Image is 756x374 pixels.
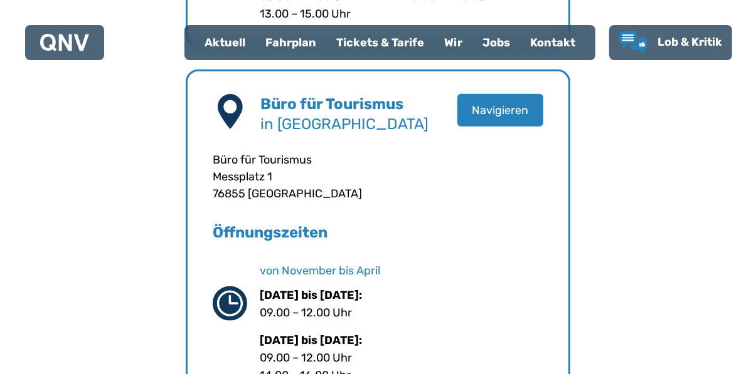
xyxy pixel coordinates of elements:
[260,95,403,113] b: Büro für Tourismus
[40,30,89,55] a: QNV Logo
[472,26,520,59] a: Jobs
[658,35,722,49] span: Lob & Kritik
[213,222,543,242] h5: Öffnungszeiten
[260,114,457,134] p: in [GEOGRAPHIC_DATA]
[260,331,543,349] p: [DATE] bis [DATE]:
[213,152,543,202] p: Büro für Tourismus Messplatz 1 76855 [GEOGRAPHIC_DATA]
[619,31,722,54] a: Lob & Kritik
[434,26,472,59] a: Wir
[40,34,89,51] img: QNV Logo
[520,26,585,59] a: Kontakt
[194,26,255,59] a: Aktuell
[326,26,434,59] a: Tickets & Tarife
[260,265,543,276] p: von November bis April
[255,26,326,59] a: Fahrplan
[260,304,543,321] p: 09.00 – 12.00 Uhr
[457,94,543,127] button: Navigieren
[260,286,543,304] p: [DATE] bis [DATE]:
